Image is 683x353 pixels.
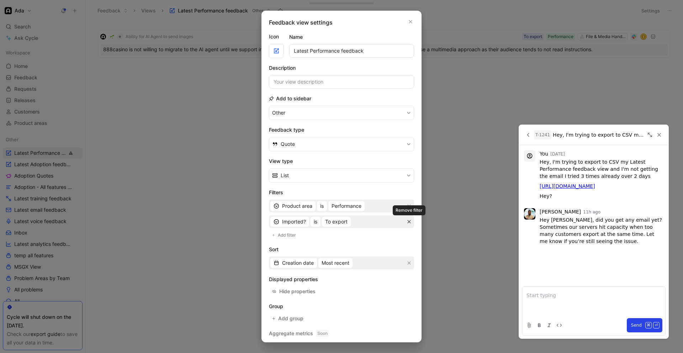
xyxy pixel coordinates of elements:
[320,202,324,210] span: is
[269,188,414,197] h2: Filters
[270,258,317,268] button: Creation date
[282,202,312,210] span: Product area
[269,157,414,165] h2: View type
[317,201,327,211] button: is
[282,217,306,226] span: Imported?
[282,259,314,267] span: Creation date
[270,217,309,227] button: Imported?
[289,33,303,41] h2: Name
[325,217,348,226] span: To export
[269,32,284,41] label: Icon
[269,126,414,134] h2: Feedback type
[279,287,316,296] div: Hide properties
[278,314,304,323] span: Add group
[281,140,295,148] span: Quote
[269,75,414,89] input: Your view description
[318,258,353,268] button: Most recent
[269,106,414,120] button: Other
[278,232,296,239] span: Add filter
[269,314,307,323] button: Add group
[322,259,349,267] span: Most recent
[332,202,361,210] span: Performance
[269,245,414,254] h2: Sort
[316,330,329,337] span: Soon
[322,217,351,227] button: To export
[328,201,365,211] button: Performance
[269,275,414,284] h2: Displayed properties
[270,201,316,211] button: Product area
[269,231,300,239] button: Add filter
[269,168,414,183] button: List
[269,94,311,103] h2: Add to sidebar
[269,64,296,72] h2: Description
[289,44,414,58] input: Your view name
[311,217,321,227] button: is
[269,286,319,296] button: Hide properties
[269,302,414,311] h2: Group
[269,329,414,338] h2: Aggregate metrics
[314,217,317,226] span: is
[269,18,333,27] h2: Feedback view settings
[269,137,414,151] button: Quote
